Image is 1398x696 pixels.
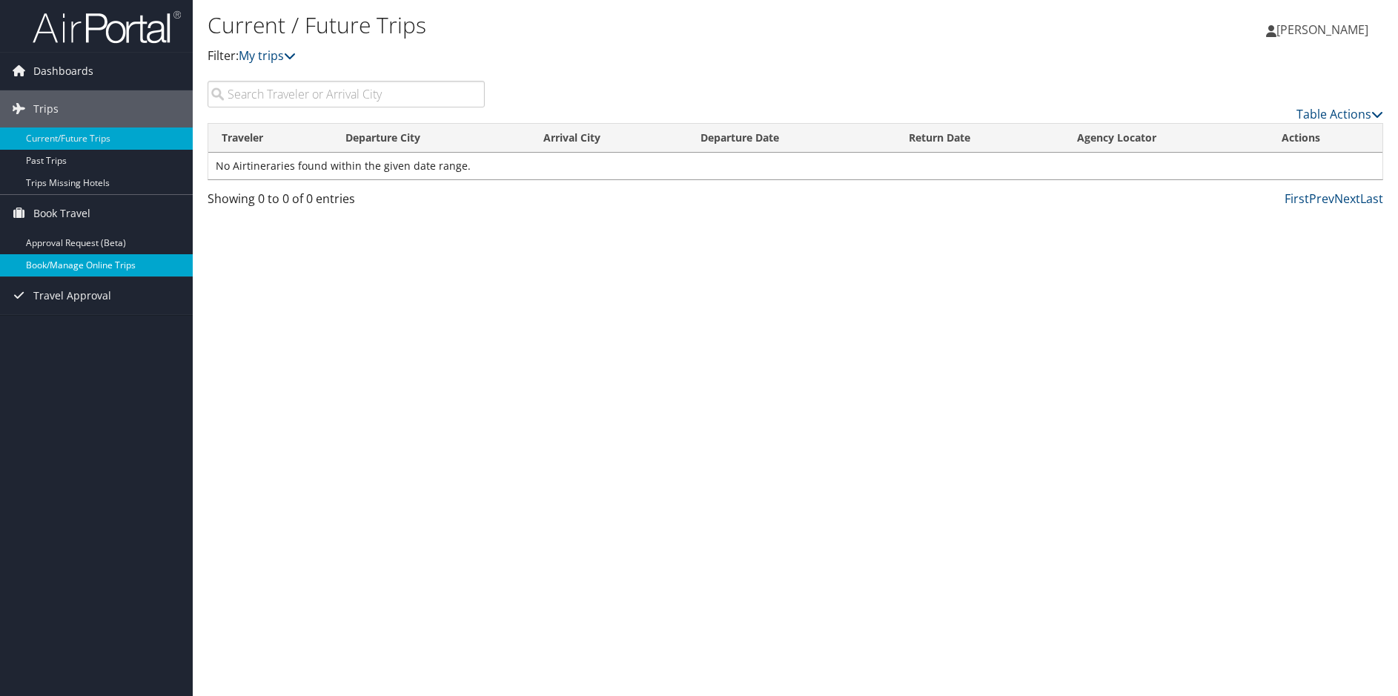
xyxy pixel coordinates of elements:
a: Table Actions [1296,106,1383,122]
th: Arrival City: activate to sort column ascending [530,124,687,153]
span: Travel Approval [33,277,111,314]
a: My trips [239,47,296,64]
a: [PERSON_NAME] [1266,7,1383,52]
span: Book Travel [33,195,90,232]
th: Departure City: activate to sort column ascending [332,124,531,153]
input: Search Traveler or Arrival City [208,81,485,107]
a: Last [1360,190,1383,207]
span: Dashboards [33,53,93,90]
a: Prev [1309,190,1334,207]
td: No Airtineraries found within the given date range. [208,153,1382,179]
th: Departure Date: activate to sort column descending [687,124,895,153]
img: airportal-logo.png [33,10,181,44]
th: Traveler: activate to sort column ascending [208,124,332,153]
th: Return Date: activate to sort column ascending [895,124,1064,153]
p: Filter: [208,47,991,66]
h1: Current / Future Trips [208,10,991,41]
span: [PERSON_NAME] [1276,21,1368,38]
th: Agency Locator: activate to sort column ascending [1064,124,1268,153]
th: Actions [1268,124,1382,153]
a: First [1285,190,1309,207]
span: Trips [33,90,59,127]
a: Next [1334,190,1360,207]
div: Showing 0 to 0 of 0 entries [208,190,485,215]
